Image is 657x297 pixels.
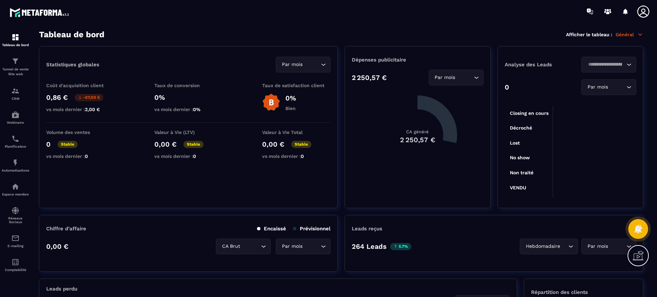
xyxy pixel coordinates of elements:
img: automations [11,183,20,191]
p: Prévisionnel [293,226,331,232]
input: Search for option [609,83,625,91]
p: 0,00 € [262,140,284,148]
p: vs mois dernier : [154,153,223,159]
span: Par mois [280,61,304,68]
span: Par mois [586,83,609,91]
p: 0 [505,83,509,91]
p: Chiffre d’affaire [46,226,86,232]
p: Dépenses publicitaire [352,57,483,63]
a: automationsautomationsEspace membre [2,177,29,201]
span: 2,00 € [85,107,100,112]
div: Search for option [520,239,578,254]
p: Webinaire [2,121,29,124]
div: Search for option [276,239,331,254]
p: 0,86 € [46,93,68,102]
div: Search for option [581,57,636,72]
p: vs mois dernier : [262,153,331,159]
p: 0% [154,93,223,102]
tspan: VENDU [510,185,526,190]
a: automationsautomationsAutomatisations [2,153,29,177]
p: Réseaux Sociaux [2,216,29,224]
p: 2 250,57 € [352,73,387,82]
input: Search for option [304,243,319,250]
img: formation [11,33,20,41]
p: Leads reçus [352,226,382,232]
div: Search for option [581,239,636,254]
a: social-networksocial-networkRéseaux Sociaux [2,201,29,229]
p: Analyse des Leads [505,62,570,68]
input: Search for option [242,243,259,250]
a: accountantaccountantComptabilité [2,253,29,277]
img: accountant [11,258,20,266]
tspan: Non traité [510,170,533,175]
p: Afficher le tableau : [566,32,612,37]
input: Search for option [304,61,319,68]
p: Leads perdu [46,286,77,292]
img: formation [11,57,20,65]
tspan: No show [510,155,530,160]
div: Search for option [581,79,636,95]
a: formationformationTableau de bord [2,28,29,52]
span: 0 [85,153,88,159]
p: Stable [291,141,311,148]
p: Coût d'acquisition client [46,83,115,88]
div: Search for option [276,57,331,72]
span: Par mois [280,243,304,250]
p: Répartition des clients [531,289,636,295]
img: email [11,234,20,242]
p: -57,00 € [75,94,103,101]
span: Par mois [586,243,609,250]
p: Automatisations [2,168,29,172]
div: Search for option [216,239,271,254]
a: automationsautomationsWebinaire [2,106,29,130]
a: schedulerschedulerPlanificateur [2,130,29,153]
tspan: Lost [510,140,520,146]
p: Stable [183,141,204,148]
a: formationformationCRM [2,82,29,106]
p: 5.7% [390,243,411,250]
span: Par mois [433,74,457,81]
div: Search for option [429,70,484,85]
a: emailemailE-mailing [2,229,29,253]
img: automations [11,111,20,119]
p: Général [616,31,643,38]
img: formation [11,87,20,95]
p: Valeur à Vie Total [262,130,331,135]
p: Taux de conversion [154,83,223,88]
h3: Tableau de bord [39,30,104,39]
img: logo [10,6,71,19]
img: b-badge-o.b3b20ee6.svg [262,93,280,111]
p: vs mois dernier : [154,107,223,112]
span: CA Brut [220,243,242,250]
a: formationformationTunnel de vente Site web [2,52,29,82]
p: Comptabilité [2,268,29,272]
p: Volume des ventes [46,130,115,135]
p: 0,00 € [46,242,68,251]
p: Encaissé [257,226,286,232]
p: Valeur à Vie (LTV) [154,130,223,135]
input: Search for option [609,243,625,250]
span: 0 [193,153,196,159]
p: 0,00 € [154,140,177,148]
p: CRM [2,97,29,100]
span: Hebdomadaire [524,243,562,250]
p: 264 Leads [352,242,387,251]
p: Taux de satisfaction client [262,83,331,88]
img: automations [11,159,20,167]
p: vs mois dernier : [46,153,115,159]
p: Tunnel de vente Site web [2,67,29,77]
p: 0 [46,140,51,148]
p: vs mois dernier : [46,107,115,112]
span: 0% [193,107,201,112]
p: Statistiques globales [46,62,99,68]
p: Stable [57,141,78,148]
p: Planificateur [2,145,29,148]
p: Espace membre [2,192,29,196]
p: E-mailing [2,244,29,248]
span: 0 [301,153,304,159]
input: Search for option [562,243,567,250]
tspan: Décroché [510,125,532,131]
p: 0% [285,94,296,102]
img: social-network [11,206,20,215]
input: Search for option [457,74,472,81]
